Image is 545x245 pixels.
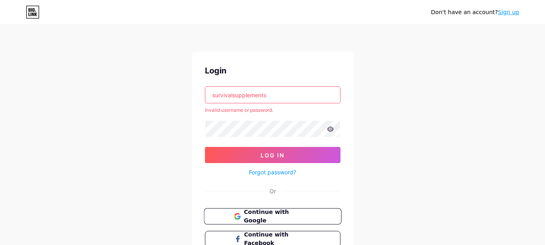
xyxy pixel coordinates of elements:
[205,147,340,163] button: Log In
[269,187,276,195] div: Or
[261,152,284,159] span: Log In
[249,168,296,176] a: Forgot password?
[205,87,340,103] input: Username
[205,65,340,77] div: Login
[204,208,341,225] button: Continue with Google
[244,208,311,225] span: Continue with Google
[205,208,340,224] a: Continue with Google
[431,8,519,17] div: Don't have an account?
[205,107,340,114] div: Invalid username or password.
[498,9,519,15] a: Sign up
